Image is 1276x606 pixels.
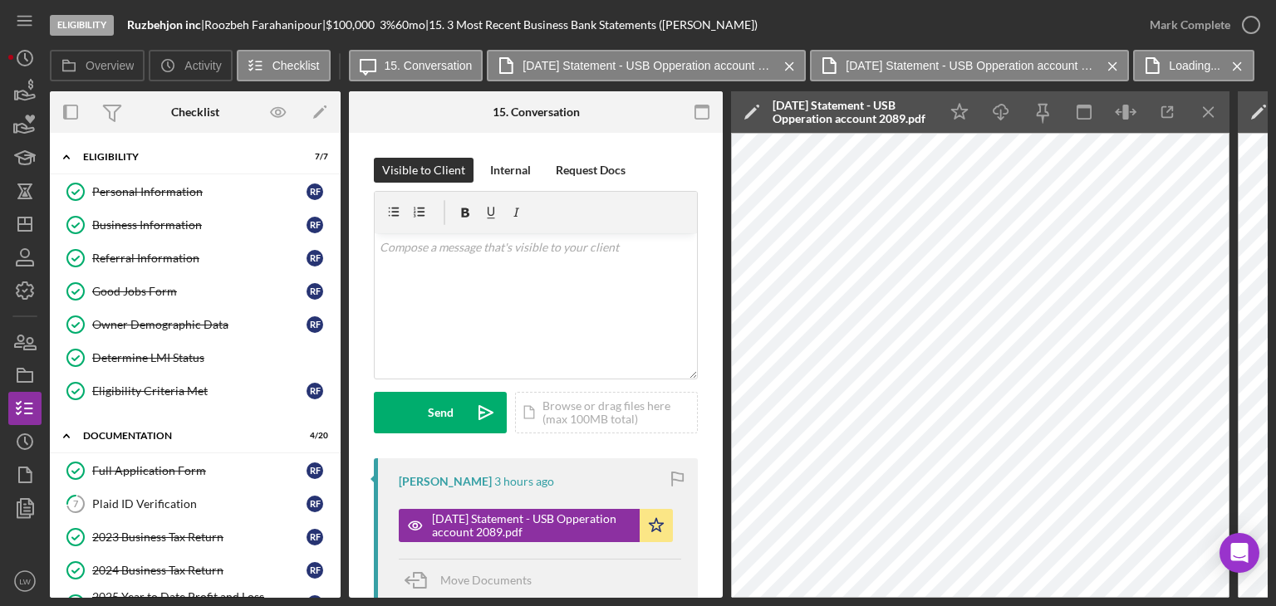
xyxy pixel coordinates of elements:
[272,59,320,72] label: Checklist
[307,562,323,579] div: R F
[494,475,554,488] time: 2025-09-08 20:18
[547,158,634,183] button: Request Docs
[482,158,539,183] button: Internal
[58,341,332,374] a: Determine LMI Status
[380,18,395,32] div: 3 %
[1133,8,1268,42] button: Mark Complete
[58,208,332,242] a: Business InformationRF
[92,530,307,544] div: 2023 Business Tax Return
[58,520,332,554] a: 2023 Business Tax ReturnRF
[92,384,307,398] div: Eligibility Criteria Met
[92,318,307,331] div: Owner Demographic Data
[523,59,772,72] label: [DATE] Statement - USB Opperation account 2089.pdf
[487,50,806,81] button: [DATE] Statement - USB Opperation account 2089.pdf
[374,158,474,183] button: Visible to Client
[58,454,332,487] a: Full Application FormRF
[73,498,79,509] tspan: 7
[237,50,331,81] button: Checklist
[92,464,307,477] div: Full Application Form
[307,496,323,512] div: R F
[440,573,532,587] span: Move Documents
[83,152,287,162] div: Eligibility
[307,217,323,233] div: R F
[490,158,531,183] div: Internal
[58,374,332,408] a: Eligibility Criteria MetRF
[184,59,221,72] label: Activity
[307,316,323,333] div: R F
[92,252,307,265] div: Referral Information
[8,564,42,598] button: LW
[298,431,328,441] div: 4 / 20
[92,185,307,198] div: Personal Information
[385,59,473,72] label: 15. Conversation
[58,242,332,275] a: Referral InformationRF
[1169,59,1220,72] label: Loading...
[307,250,323,266] div: R F
[171,105,219,119] div: Checklist
[58,175,332,208] a: Personal InformationRF
[307,283,323,300] div: R F
[395,18,425,32] div: 60 mo
[307,462,323,479] div: R F
[556,158,626,183] div: Request Docs
[399,560,548,601] button: Move Documents
[307,183,323,200] div: R F
[58,487,332,520] a: 7Plaid ID VerificationRF
[83,431,287,441] div: Documentation
[307,383,323,399] div: R F
[50,50,145,81] button: Overview
[810,50,1129,81] button: [DATE] Statement - USB Opperation account 2089.pdf
[399,475,492,488] div: [PERSON_NAME]
[326,17,375,32] span: $100,000
[428,392,454,433] div: Send
[149,50,232,81] button: Activity
[399,509,673,542] button: [DATE] Statement - USB Opperation account 2089.pdf
[382,158,465,183] div: Visible to Client
[1150,8,1230,42] div: Mark Complete
[19,577,32,586] text: LW
[432,512,631,539] div: [DATE] Statement - USB Opperation account 2089.pdf
[1133,50,1254,81] button: Loading...
[50,15,114,36] div: Eligibility
[58,308,332,341] a: Owner Demographic DataRF
[425,18,758,32] div: | 15. 3 Most Recent Business Bank Statements ([PERSON_NAME])
[92,497,307,511] div: Plaid ID Verification
[127,17,201,32] b: Ruzbehjon inc
[773,99,930,125] div: [DATE] Statement - USB Opperation account 2089.pdf
[349,50,483,81] button: 15. Conversation
[1220,533,1259,573] div: Open Intercom Messenger
[92,564,307,577] div: 2024 Business Tax Return
[58,275,332,308] a: Good Jobs FormRF
[86,59,134,72] label: Overview
[127,18,204,32] div: |
[204,18,326,32] div: Roozbeh Farahanipour |
[92,285,307,298] div: Good Jobs Form
[92,351,331,364] div: Determine LMI Status
[298,152,328,162] div: 7 / 7
[493,105,580,119] div: 15. Conversation
[307,529,323,545] div: R F
[58,554,332,587] a: 2024 Business Tax ReturnRF
[846,59,1095,72] label: [DATE] Statement - USB Opperation account 2089.pdf
[374,392,507,433] button: Send
[92,218,307,232] div: Business Information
